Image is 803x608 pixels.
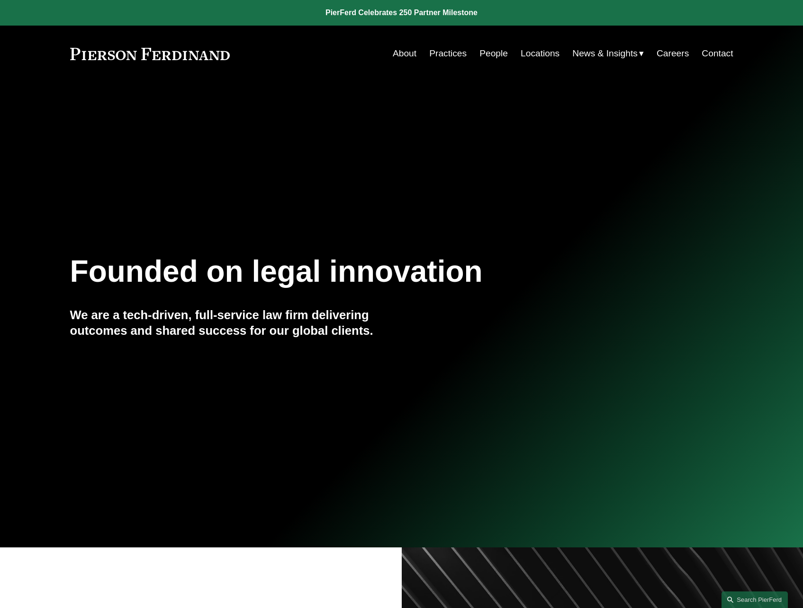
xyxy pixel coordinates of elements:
span: News & Insights [572,45,638,62]
a: Search this site [722,591,788,608]
a: folder dropdown [572,45,644,63]
a: Practices [429,45,467,63]
a: About [393,45,416,63]
h1: Founded on legal innovation [70,254,623,289]
h4: We are a tech-driven, full-service law firm delivering outcomes and shared success for our global... [70,307,402,338]
a: Careers [657,45,689,63]
a: People [479,45,508,63]
a: Locations [521,45,559,63]
a: Contact [702,45,733,63]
